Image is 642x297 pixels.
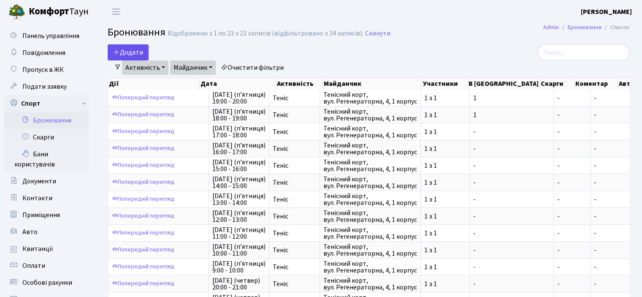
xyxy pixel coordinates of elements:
[217,60,287,75] a: Очистити фільтри
[323,226,417,240] span: Тенісний корт, вул. Регенераторна, 4, 1 корпус
[594,110,596,120] span: -
[22,278,72,287] span: Особові рахунки
[200,78,276,90] th: Дата
[4,240,89,257] a: Квитанції
[212,277,265,291] span: [DATE] (четвер) 20:00 - 21:00
[4,95,89,112] a: Спорт
[323,159,417,172] span: Тенісний корт, вул. Регенераторна, 4, 1 корпус
[323,91,417,105] span: Тенісний корт, вул. Регенераторна, 4, 1 корпус
[8,3,25,20] img: logo.png
[473,112,550,118] span: 1
[22,31,79,41] span: Панель управління
[4,61,89,78] a: Пропуск в ЖК
[29,5,69,18] b: Комфорт
[273,230,316,237] span: Теніс
[110,176,176,189] a: Попередній перегляд
[473,179,550,186] span: -
[473,145,550,152] span: -
[601,23,629,32] li: Список
[424,281,466,287] span: 1 з 1
[424,95,466,101] span: 1 з 1
[273,281,316,287] span: Теніс
[110,277,176,290] a: Попередній перегляд
[594,262,596,272] span: -
[543,23,559,32] a: Admin
[110,142,176,155] a: Попередній перегляд
[168,30,363,38] div: Відображено з 1 по 23 з 23 записів (відфільтровано з 34 записів).
[323,142,417,155] span: Тенісний корт, вул. Регенераторна, 4, 1 корпус
[110,243,176,256] a: Попередній перегляд
[4,190,89,207] a: Контакти
[323,210,417,223] span: Тенісний корт, вул. Регенераторна, 4, 1 корпус
[212,193,265,206] span: [DATE] (п’ятниця) 13:00 - 14:00
[594,195,596,204] span: -
[594,279,596,289] span: -
[538,44,629,60] input: Пошук...
[273,112,316,118] span: Теніс
[424,230,466,237] span: 1 з 1
[594,212,596,221] span: -
[273,145,316,152] span: Теніс
[323,125,417,139] span: Тенісний корт, вул. Регенераторна, 4, 1 корпус
[110,226,176,240] a: Попередній перегляд
[568,23,601,32] a: Бронювання
[424,264,466,270] span: 1 з 1
[365,30,390,38] a: Скинути
[557,213,587,220] span: -
[4,257,89,274] a: Оплати
[581,7,632,17] a: [PERSON_NAME]
[110,193,176,206] a: Попередній перегляд
[273,95,316,101] span: Теніс
[323,277,417,291] span: Тенісний корт, вул. Регенераторна, 4, 1 корпус
[273,179,316,186] span: Теніс
[22,177,56,186] span: Документи
[22,210,60,220] span: Приміщення
[4,129,89,146] a: Скарги
[212,260,265,274] span: [DATE] (п’ятниця) 9:00 - 10:00
[212,176,265,189] span: [DATE] (п’ятниця) 14:00 - 15:00
[557,230,587,237] span: -
[557,179,587,186] span: -
[4,146,89,173] a: Бани користувачів
[473,128,550,135] span: -
[424,179,466,186] span: 1 з 1
[4,112,89,129] a: Бронювання
[22,65,64,74] span: Пропуск в ЖК
[273,247,316,253] span: Теніс
[122,60,168,75] a: Активність
[557,196,587,203] span: -
[594,93,596,103] span: -
[557,145,587,152] span: -
[473,247,550,253] span: -
[473,213,550,220] span: -
[22,193,52,203] span: Контакти
[22,82,67,91] span: Подати заявку
[22,227,38,237] span: Авто
[594,127,596,136] span: -
[473,162,550,169] span: -
[108,78,200,90] th: Дії
[473,95,550,101] span: 1
[212,243,265,257] span: [DATE] (п’ятниця) 10:00 - 11:00
[557,162,587,169] span: -
[212,159,265,172] span: [DATE] (п’ятниця) 15:00 - 16:00
[110,91,176,104] a: Попередній перегляд
[22,48,65,57] span: Повідомлення
[422,78,468,90] th: Участники
[424,247,466,253] span: 1 з 1
[323,260,417,274] span: Тенісний корт, вул. Регенераторна, 4, 1 корпус
[273,213,316,220] span: Теніс
[574,78,618,90] th: Коментар
[110,210,176,223] a: Попередній перегляд
[110,125,176,138] a: Попередній перегляд
[557,264,587,270] span: -
[594,178,596,187] span: -
[4,207,89,223] a: Приміщення
[212,210,265,223] span: [DATE] (п’ятниця) 12:00 - 13:00
[424,128,466,135] span: 1 з 1
[276,78,323,90] th: Активність
[212,91,265,105] span: [DATE] (п’ятниця) 19:00 - 20:00
[594,245,596,255] span: -
[323,78,422,90] th: Майданчик
[212,125,265,139] span: [DATE] (п’ятниця) 17:00 - 18:00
